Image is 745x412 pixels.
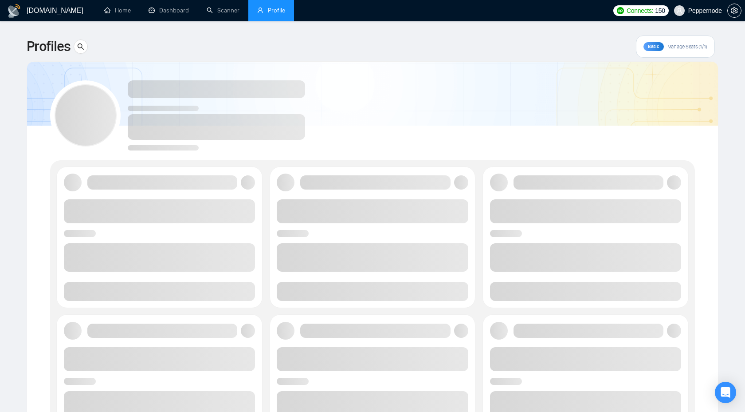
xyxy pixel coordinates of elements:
[715,382,736,403] div: Open Intercom Messenger
[617,7,624,14] img: upwork-logo.png
[648,44,659,49] span: Basic
[676,8,682,14] span: user
[728,7,741,14] span: setting
[74,40,88,54] button: search
[7,4,21,18] img: logo
[727,4,741,18] button: setting
[727,7,741,14] a: setting
[667,43,707,50] span: Manage Seats (1/1)
[257,7,263,13] span: user
[655,6,665,16] span: 150
[74,43,87,50] span: search
[627,6,653,16] span: Connects:
[104,7,131,14] a: homeHome
[207,7,239,14] a: searchScanner
[149,7,189,14] a: dashboardDashboard
[268,7,285,14] span: Profile
[27,36,70,57] span: Profiles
